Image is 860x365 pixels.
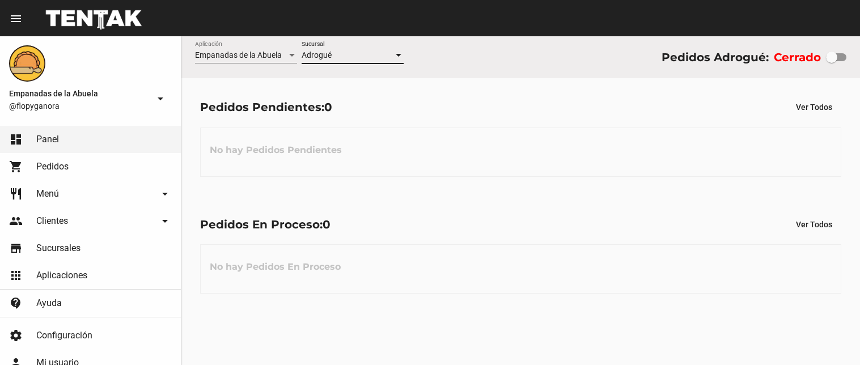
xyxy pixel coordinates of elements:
mat-icon: arrow_drop_down [158,187,172,201]
button: Ver Todos [787,214,841,235]
button: Ver Todos [787,97,841,117]
div: Pedidos Adrogué: [662,48,769,66]
div: Pedidos Pendientes: [200,98,332,116]
span: 0 [323,218,331,231]
span: Ayuda [36,298,62,309]
span: Pedidos [36,161,69,172]
span: Configuración [36,330,92,341]
span: @flopyganora [9,100,149,112]
h3: No hay Pedidos En Proceso [201,250,350,284]
mat-icon: menu [9,12,23,26]
mat-icon: dashboard [9,133,23,146]
span: Sucursales [36,243,81,254]
mat-icon: restaurant [9,187,23,201]
mat-icon: apps [9,269,23,282]
mat-icon: arrow_drop_down [158,214,172,228]
mat-icon: store [9,241,23,255]
label: Cerrado [774,48,821,66]
img: f0136945-ed32-4f7c-91e3-a375bc4bb2c5.png [9,45,45,82]
h3: No hay Pedidos Pendientes [201,133,351,167]
span: Ver Todos [796,220,832,229]
span: Aplicaciones [36,270,87,281]
span: Empanadas de la Abuela [9,87,149,100]
mat-icon: shopping_cart [9,160,23,173]
mat-icon: contact_support [9,296,23,310]
span: Clientes [36,215,68,227]
span: Ver Todos [796,103,832,112]
span: Empanadas de la Abuela [195,50,282,60]
mat-icon: settings [9,329,23,342]
span: Panel [36,134,59,145]
span: Menú [36,188,59,200]
span: 0 [324,100,332,114]
div: Pedidos En Proceso: [200,215,331,234]
mat-icon: people [9,214,23,228]
span: Adrogué [302,50,332,60]
mat-icon: arrow_drop_down [154,92,167,105]
iframe: chat widget [812,320,849,354]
